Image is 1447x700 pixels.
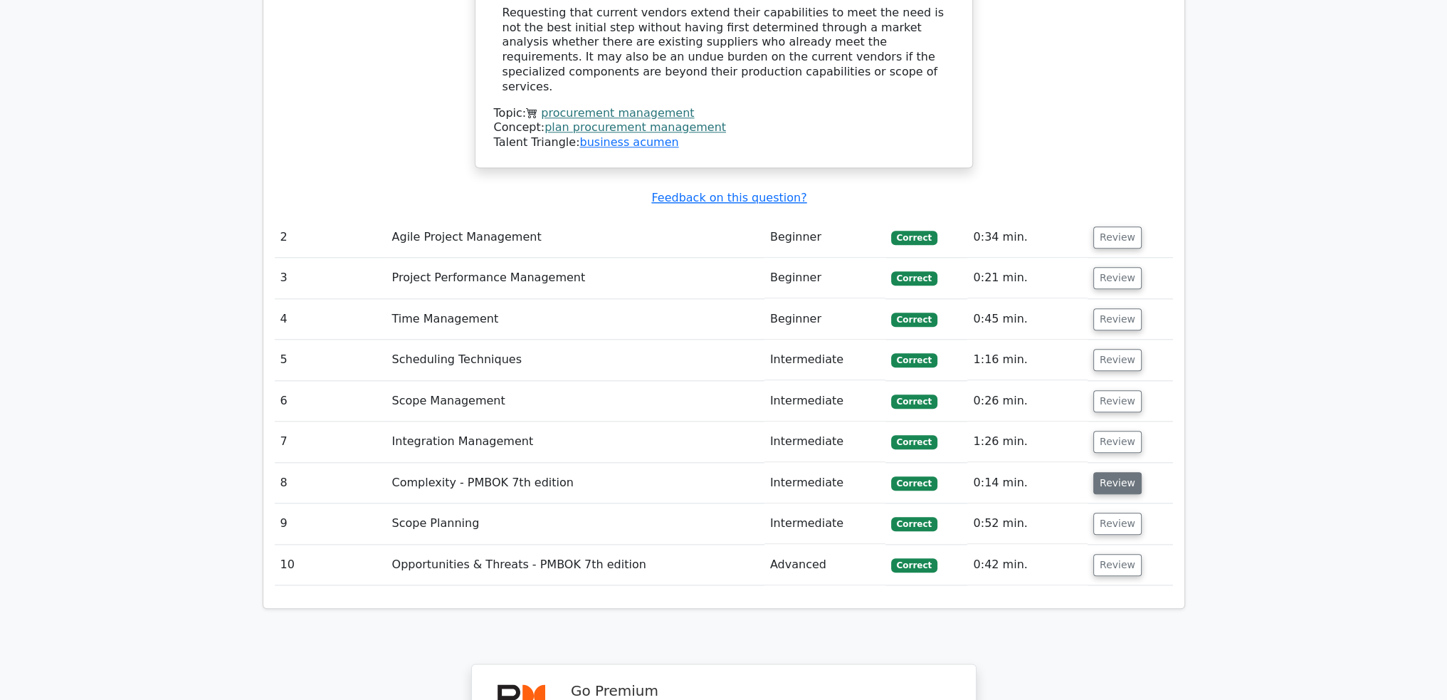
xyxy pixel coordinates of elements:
[891,476,937,491] span: Correct
[1093,349,1142,371] button: Review
[651,191,806,204] a: Feedback on this question?
[541,106,694,120] a: procurement management
[967,217,1087,258] td: 0:34 min.
[967,340,1087,380] td: 1:16 min.
[891,313,937,327] span: Correct
[1093,390,1142,412] button: Review
[1093,308,1142,330] button: Review
[386,299,764,340] td: Time Management
[386,463,764,503] td: Complexity - PMBOK 7th edition
[386,340,764,380] td: Scheduling Techniques
[764,340,885,380] td: Intermediate
[967,258,1087,298] td: 0:21 min.
[386,545,764,585] td: Opportunities & Threats - PMBOK 7th edition
[275,381,386,422] td: 6
[891,558,937,573] span: Correct
[544,120,726,134] a: plan procurement management
[275,463,386,503] td: 8
[494,106,954,121] div: Topic:
[386,381,764,422] td: Scope Management
[1093,554,1142,576] button: Review
[967,503,1087,544] td: 0:52 min.
[764,422,885,462] td: Intermediate
[967,299,1087,340] td: 0:45 min.
[494,106,954,150] div: Talent Triangle:
[275,503,386,544] td: 9
[891,353,937,367] span: Correct
[275,217,386,258] td: 2
[891,231,937,245] span: Correct
[1093,267,1142,289] button: Review
[275,299,386,340] td: 4
[764,381,885,422] td: Intermediate
[764,545,885,585] td: Advanced
[891,517,937,531] span: Correct
[764,299,885,340] td: Beginner
[275,422,386,462] td: 7
[891,435,937,449] span: Correct
[275,545,386,585] td: 10
[386,217,764,258] td: Agile Project Management
[386,422,764,462] td: Integration Management
[494,120,954,135] div: Concept:
[967,422,1087,462] td: 1:26 min.
[764,463,885,503] td: Intermediate
[1093,226,1142,249] button: Review
[891,271,937,286] span: Correct
[386,258,764,298] td: Project Performance Management
[1093,472,1142,494] button: Review
[1093,513,1142,535] button: Review
[764,503,885,544] td: Intermediate
[967,545,1087,585] td: 0:42 min.
[275,258,386,298] td: 3
[275,340,386,380] td: 5
[579,135,678,149] a: business acumen
[1093,431,1142,453] button: Review
[764,217,885,258] td: Beginner
[967,463,1087,503] td: 0:14 min.
[967,381,1087,422] td: 0:26 min.
[386,503,764,544] td: Scope Planning
[891,395,937,409] span: Correct
[764,258,885,298] td: Beginner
